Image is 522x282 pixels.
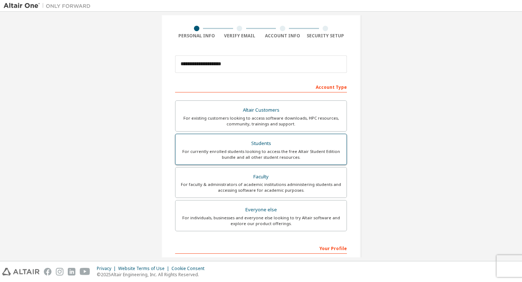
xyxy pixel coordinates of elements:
div: Personal Info [175,33,218,39]
div: Website Terms of Use [118,266,171,271]
div: Faculty [180,172,342,182]
div: Security Setup [304,33,347,39]
img: Altair One [4,2,94,9]
div: Account Type [175,81,347,92]
div: For currently enrolled students looking to access the free Altair Student Edition bundle and all ... [180,149,342,160]
div: Cookie Consent [171,266,209,271]
img: instagram.svg [56,268,63,275]
img: altair_logo.svg [2,268,40,275]
img: youtube.svg [80,268,90,275]
img: linkedin.svg [68,268,75,275]
div: Everyone else [180,205,342,215]
div: Privacy [97,266,118,271]
div: For faculty & administrators of academic institutions administering students and accessing softwa... [180,182,342,193]
div: For individuals, businesses and everyone else looking to try Altair software and explore our prod... [180,215,342,227]
img: facebook.svg [44,268,51,275]
div: Students [180,138,342,149]
div: Account Info [261,33,304,39]
p: © 2025 Altair Engineering, Inc. All Rights Reserved. [97,271,209,278]
div: Altair Customers [180,105,342,115]
div: Verify Email [218,33,261,39]
div: Your Profile [175,242,347,254]
div: For existing customers looking to access software downloads, HPC resources, community, trainings ... [180,115,342,127]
